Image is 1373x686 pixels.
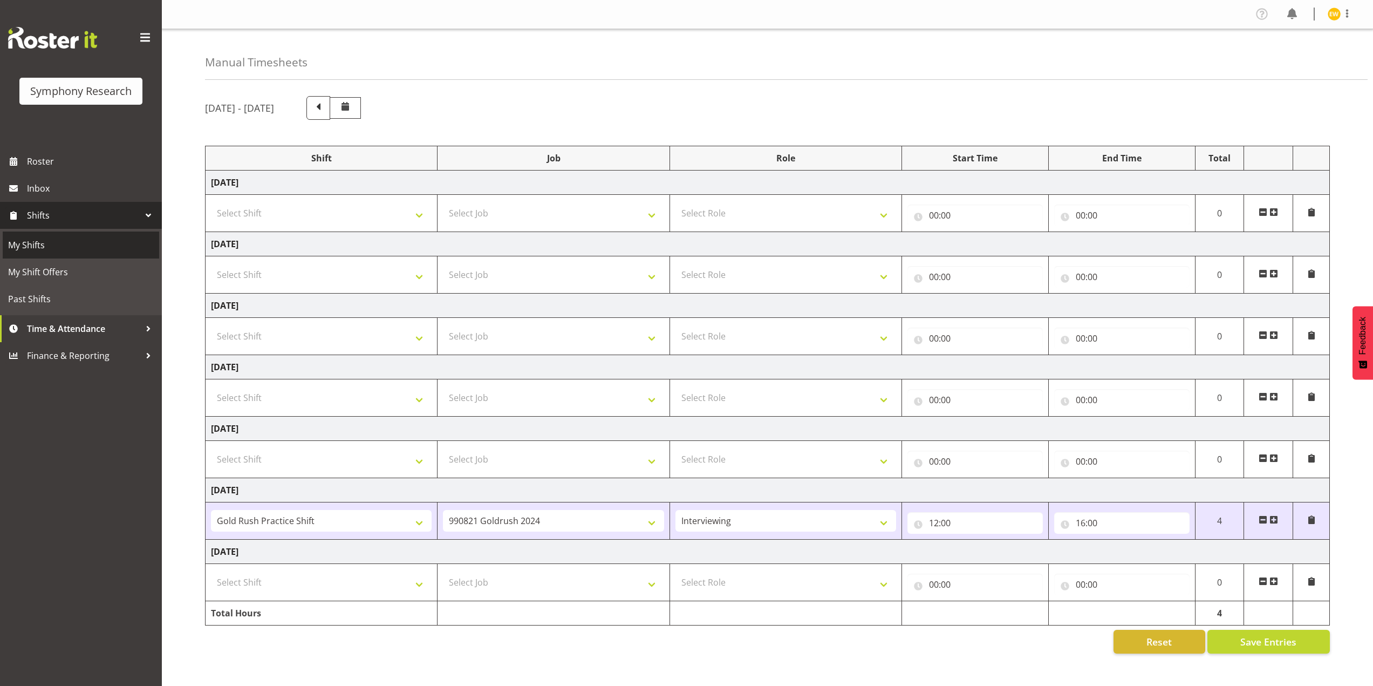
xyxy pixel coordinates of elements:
[27,348,140,364] span: Finance & Reporting
[1054,451,1190,472] input: Click to select...
[907,152,1043,165] div: Start Time
[205,56,308,69] h4: Manual Timesheets
[1054,266,1190,288] input: Click to select...
[1054,328,1190,349] input: Click to select...
[8,237,154,253] span: My Shifts
[1195,379,1244,417] td: 0
[1195,195,1244,232] td: 0
[1195,502,1244,540] td: 4
[1358,317,1368,355] span: Feedback
[206,294,1330,318] td: [DATE]
[27,207,140,223] span: Shifts
[206,478,1330,502] td: [DATE]
[206,355,1330,379] td: [DATE]
[30,83,132,99] div: Symphony Research
[8,291,154,307] span: Past Shifts
[1195,564,1244,601] td: 0
[1054,205,1190,226] input: Click to select...
[675,152,896,165] div: Role
[3,259,159,286] a: My Shift Offers
[205,102,274,114] h5: [DATE] - [DATE]
[206,232,1330,256] td: [DATE]
[1240,635,1296,649] span: Save Entries
[1195,601,1244,626] td: 4
[1054,389,1190,411] input: Click to select...
[8,27,97,49] img: Rosterit website logo
[206,540,1330,564] td: [DATE]
[1114,630,1205,654] button: Reset
[3,232,159,259] a: My Shifts
[206,417,1330,441] td: [DATE]
[1328,8,1341,21] img: enrica-walsh11863.jpg
[1054,152,1190,165] div: End Time
[907,389,1043,411] input: Click to select...
[206,171,1330,195] td: [DATE]
[27,180,156,196] span: Inbox
[907,266,1043,288] input: Click to select...
[907,205,1043,226] input: Click to select...
[27,321,140,337] span: Time & Attendance
[1195,441,1244,478] td: 0
[907,574,1043,595] input: Click to select...
[211,152,432,165] div: Shift
[907,512,1043,534] input: Click to select...
[1207,630,1330,654] button: Save Entries
[1195,256,1244,294] td: 0
[1352,306,1373,379] button: Feedback - Show survey
[1195,318,1244,355] td: 0
[27,153,156,169] span: Roster
[1146,635,1172,649] span: Reset
[206,601,438,626] td: Total Hours
[3,286,159,313] a: Past Shifts
[1054,512,1190,534] input: Click to select...
[8,264,154,280] span: My Shift Offers
[443,152,664,165] div: Job
[907,451,1043,472] input: Click to select...
[1054,574,1190,595] input: Click to select...
[1201,152,1239,165] div: Total
[907,328,1043,349] input: Click to select...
